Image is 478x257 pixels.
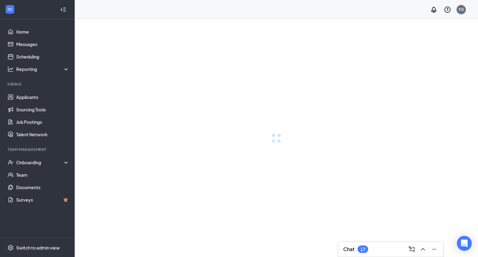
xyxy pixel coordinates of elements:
div: Team Management [7,147,68,152]
div: Onboarding [16,159,70,166]
svg: Notifications [430,6,438,13]
svg: UserCheck [7,159,14,166]
svg: Collapse [60,7,66,13]
div: YG [458,7,464,12]
a: Sourcing Tools [16,103,69,116]
a: Applicants [16,91,69,103]
div: Hiring [7,82,68,87]
div: Switch to admin view [16,245,60,251]
svg: ChevronUp [419,245,427,253]
div: 17 [360,247,365,252]
h3: Chat [343,246,354,253]
a: Home [16,26,69,38]
svg: QuestionInfo [444,6,451,13]
button: ComposeMessage [406,244,416,254]
a: Documents [16,181,69,194]
a: Scheduling [16,50,69,63]
svg: Analysis [7,66,14,72]
svg: ComposeMessage [408,245,415,253]
svg: Settings [7,245,14,251]
a: Messages [16,38,69,50]
button: Minimize [429,244,438,254]
button: ChevronUp [417,244,427,254]
a: Job Postings [16,116,69,128]
div: Open Intercom Messenger [457,236,472,251]
a: SurveysCrown [16,194,69,206]
svg: WorkstreamLogo [7,6,13,12]
svg: Minimize [430,245,438,253]
div: Reporting [16,66,70,72]
a: Team [16,169,69,181]
a: Talent Network [16,128,69,141]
